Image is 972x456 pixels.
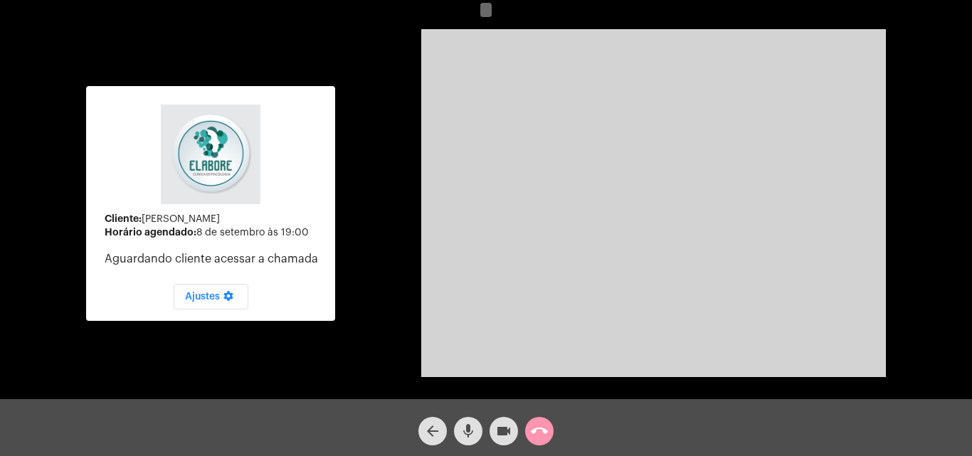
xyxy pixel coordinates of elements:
p: Aguardando cliente acessar a chamada [105,253,324,265]
div: 8 de setembro às 19:00 [105,227,324,238]
span: Ajustes [185,292,237,302]
img: 4c6856f8-84c7-1050-da6c-cc5081a5dbaf.jpg [161,105,260,204]
button: Ajustes [174,284,248,309]
mat-icon: settings [220,290,237,307]
strong: Horário agendado: [105,227,196,237]
mat-icon: arrow_back [424,423,441,440]
mat-icon: videocam [495,423,512,440]
div: [PERSON_NAME] [105,213,324,225]
mat-icon: call_end [531,423,548,440]
strong: Cliente: [105,213,142,223]
mat-icon: mic [460,423,477,440]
